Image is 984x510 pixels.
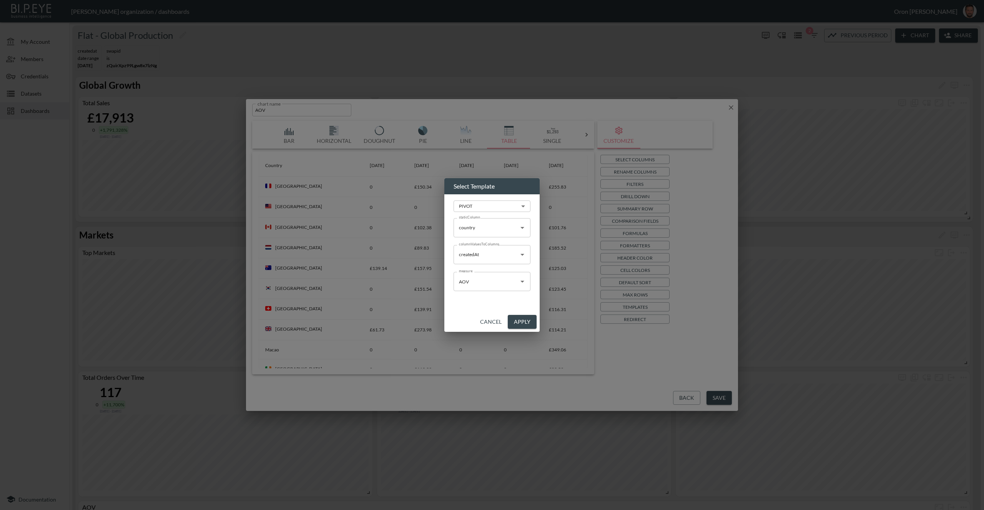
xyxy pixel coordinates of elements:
[444,178,540,194] h2: Select Template
[459,215,480,220] label: staticColumn
[457,275,515,288] input: measure
[508,315,537,329] button: Apply
[517,222,528,233] button: Open
[477,315,505,329] button: Cancel
[459,202,518,210] p: PIVOT
[517,276,528,287] button: Open
[457,248,515,261] input: columnValuesToColumns
[459,242,499,247] label: columnValuesToColumns
[457,222,515,234] input: staticColumn
[459,268,472,273] label: measure
[517,249,528,260] button: Open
